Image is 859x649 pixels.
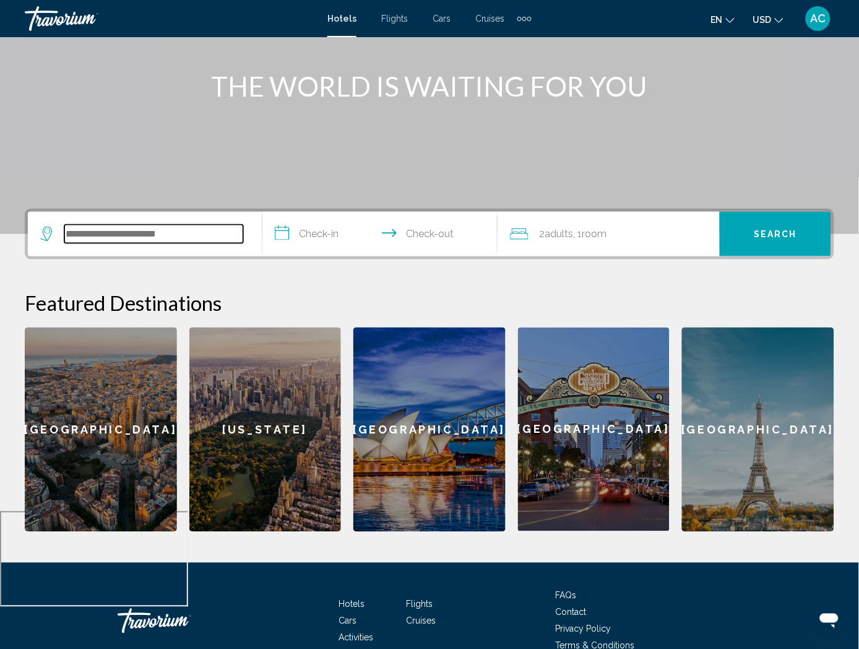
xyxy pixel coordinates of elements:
[753,15,772,25] span: USD
[517,9,532,28] button: Extra navigation items
[518,328,670,532] a: [GEOGRAPHIC_DATA]
[556,608,587,617] a: Contact
[753,11,783,28] button: Change currency
[754,230,797,240] span: Search
[339,633,374,643] a: Activities
[25,6,315,31] a: Travorium
[545,228,574,240] span: Adults
[197,70,662,102] h1: THE WORLD IS WAITING FOR YOU
[262,212,497,256] button: Check in and out dates
[339,616,357,626] a: Cars
[711,15,723,25] span: en
[475,14,505,24] a: Cruises
[353,328,506,532] a: [GEOGRAPHIC_DATA]
[540,225,574,243] span: 2
[381,14,408,24] a: Flights
[582,228,607,240] span: Room
[28,212,831,256] div: Search widget
[118,603,241,640] a: Travorium
[433,14,451,24] a: Cars
[339,599,365,609] a: Hotels
[711,11,735,28] button: Change language
[682,328,834,532] a: [GEOGRAPHIC_DATA]
[556,591,577,601] a: FAQs
[809,599,849,639] iframe: Button to launch messaging window
[556,624,611,634] a: Privacy Policy
[498,212,720,256] button: Travelers: 2 adults, 0 children
[25,290,834,315] h2: Featured Destinations
[518,328,670,531] div: [GEOGRAPHIC_DATA]
[25,328,177,532] a: [GEOGRAPHIC_DATA]
[720,212,831,256] button: Search
[811,12,826,25] span: AC
[189,328,342,532] a: [US_STATE]
[327,14,356,24] a: Hotels
[407,616,436,626] a: Cruises
[802,6,834,32] button: User Menu
[574,225,607,243] span: , 1
[407,599,433,609] a: Flights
